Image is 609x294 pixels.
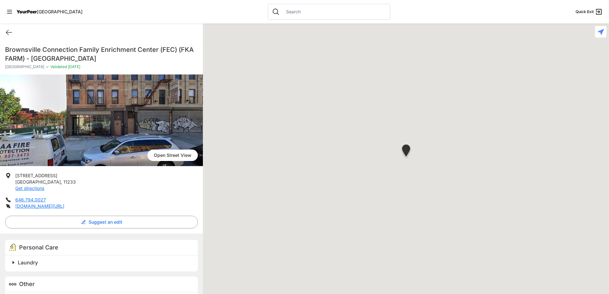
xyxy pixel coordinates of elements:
input: Search [282,9,386,15]
span: [GEOGRAPHIC_DATA] [37,9,82,14]
span: ✓ [46,64,49,69]
span: Personal Care [19,244,58,251]
a: 646.794.0027 [15,197,46,202]
a: Quick Exit [576,8,603,16]
span: Validated [50,64,67,69]
span: YourPeer [17,9,37,14]
span: 11233 [63,179,76,185]
span: Laundry [18,259,38,266]
span: Suggest an edit [89,219,122,225]
a: [DOMAIN_NAME][URL] [15,203,64,209]
button: Suggest an edit [5,216,198,228]
a: YourPeer[GEOGRAPHIC_DATA] [17,10,82,14]
span: Open Street View [147,150,198,161]
span: Quick Exit [576,9,594,14]
a: Get directions [15,185,44,191]
span: Other [19,281,35,287]
span: [GEOGRAPHIC_DATA] [15,179,61,185]
span: , [61,179,62,185]
span: [DATE] [67,64,80,69]
span: [GEOGRAPHIC_DATA] [5,64,44,69]
h1: Brownsville Connection Family Enrichment Center (FEC) (FKA FARM) - [GEOGRAPHIC_DATA] [5,45,198,63]
span: [STREET_ADDRESS] [15,173,57,178]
